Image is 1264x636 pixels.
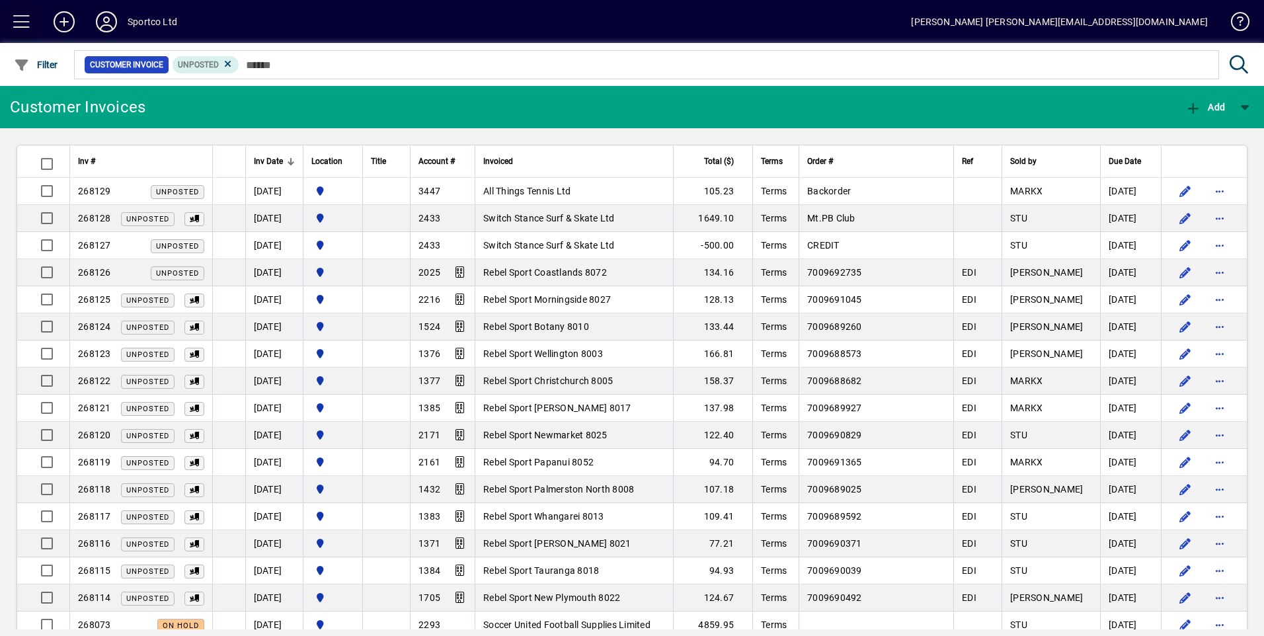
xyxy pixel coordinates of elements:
td: [DATE] [1100,395,1161,422]
div: Location [311,154,354,169]
span: 2216 [418,294,440,305]
button: More options [1209,560,1230,581]
span: STU [1010,565,1027,576]
span: Sportco Ltd Warehouse [311,536,354,551]
td: [DATE] [245,340,303,368]
span: Rebel Sport Coastlands 8072 [483,267,607,278]
span: Due Date [1109,154,1141,169]
span: Total ($) [704,154,734,169]
td: [DATE] [245,259,303,286]
button: More options [1209,235,1230,256]
span: Unposted [126,405,169,413]
span: 268121 [78,403,111,413]
span: 1384 [418,565,440,576]
span: [PERSON_NAME] [1010,267,1083,278]
span: 268124 [78,321,111,332]
span: CREDIT [807,240,840,251]
span: Sold by [1010,154,1037,169]
mat-chip: Customer Invoice Status: Unposted [173,56,239,73]
span: 7009689592 [807,511,862,522]
button: Edit [1175,506,1196,527]
td: [DATE] [245,178,303,205]
td: [DATE] [1100,584,1161,612]
span: Title [371,154,386,169]
span: Terms [761,403,787,413]
span: EDI [962,538,976,549]
span: STU [1010,619,1027,630]
button: Edit [1175,424,1196,446]
div: Account # [418,154,467,169]
div: Ref [962,154,994,169]
span: [PERSON_NAME] [1010,321,1083,332]
span: Terms [761,457,787,467]
button: Edit [1175,343,1196,364]
span: 268073 [78,619,111,630]
span: Location [311,154,342,169]
span: Account # [418,154,455,169]
td: 134.16 [673,259,752,286]
button: More options [1209,180,1230,202]
td: [DATE] [245,422,303,449]
span: EDI [962,267,976,278]
span: Sportco Ltd Warehouse [311,238,354,253]
span: Soccer United Football Supplies Limited [483,619,651,630]
span: Unposted [126,296,169,305]
td: [DATE] [245,584,303,612]
button: More options [1209,262,1230,283]
span: Switch Stance Surf & Skate Ltd [483,213,615,223]
button: Edit [1175,560,1196,581]
span: STU [1010,538,1027,549]
td: [DATE] [245,476,303,503]
span: 268122 [78,376,111,386]
span: Unposted [126,459,169,467]
span: STU [1010,511,1027,522]
span: Unposted [178,60,219,69]
span: Rebel Sport [PERSON_NAME] 8021 [483,538,631,549]
button: Add [43,10,85,34]
span: Unposted [126,567,169,576]
td: [DATE] [1100,368,1161,395]
td: 124.67 [673,584,752,612]
span: EDI [962,511,976,522]
span: Unposted [126,378,169,386]
button: Edit [1175,235,1196,256]
button: More options [1209,614,1230,635]
span: 268114 [78,592,111,603]
td: 158.37 [673,368,752,395]
span: Inv # [78,154,95,169]
span: Invoiced [483,154,513,169]
button: More options [1209,289,1230,310]
span: Sportco Ltd Warehouse [311,455,354,469]
button: More options [1209,587,1230,608]
span: Sportco Ltd Warehouse [311,292,354,307]
span: Mt.PB Club [807,213,855,223]
span: 1383 [418,511,440,522]
span: [PERSON_NAME] [1010,294,1083,305]
span: Sportco Ltd Warehouse [311,563,354,578]
span: Sportco Ltd Warehouse [311,319,354,334]
td: 109.41 [673,503,752,530]
span: Unposted [126,540,169,549]
span: STU [1010,430,1027,440]
td: 105.23 [673,178,752,205]
span: EDI [962,484,976,495]
span: Unposted [126,432,169,440]
span: 268117 [78,511,111,522]
button: More options [1209,533,1230,554]
span: Terms [761,267,787,278]
span: [PERSON_NAME] [1010,484,1083,495]
td: 77.21 [673,530,752,557]
span: Rebel Sport Palmerston North 8008 [483,484,634,495]
td: 166.81 [673,340,752,368]
span: Sportco Ltd Warehouse [311,509,354,524]
button: Profile [85,10,128,34]
span: Unposted [156,242,199,251]
span: Unposted [126,486,169,495]
td: [DATE] [1100,449,1161,476]
span: Terms [761,213,787,223]
td: 94.70 [673,449,752,476]
span: Terms [761,154,783,169]
span: Rebel Sport Christchurch 8005 [483,376,613,386]
span: 7009691045 [807,294,862,305]
span: 7009689260 [807,321,862,332]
